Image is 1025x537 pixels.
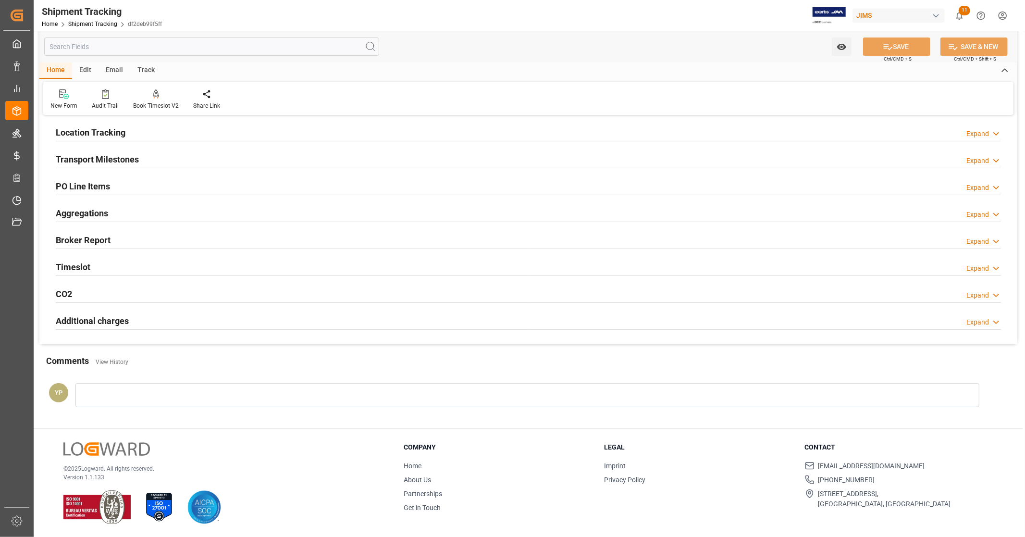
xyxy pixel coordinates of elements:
[56,180,110,193] h2: PO Line Items
[63,442,150,456] img: Logward Logo
[966,317,989,327] div: Expand
[56,126,125,139] h2: Location Tracking
[863,37,930,56] button: SAVE
[42,21,58,27] a: Home
[813,7,846,24] img: Exertis%20JAM%20-%20Email%20Logo.jpg_1722504956.jpg
[966,210,989,220] div: Expand
[970,5,992,26] button: Help Center
[852,6,949,25] button: JIMS
[966,237,989,247] div: Expand
[56,314,129,327] h2: Additional charges
[39,62,72,79] div: Home
[954,55,996,62] span: Ctrl/CMD + Shift + S
[56,207,108,220] h2: Aggregations
[404,442,592,452] h3: Company
[193,101,220,110] div: Share Link
[68,21,117,27] a: Shipment Tracking
[805,442,993,452] h3: Contact
[959,6,970,15] span: 11
[63,464,380,473] p: © 2025 Logward. All rights reserved.
[604,462,626,470] a: Imprint
[604,476,645,484] a: Privacy Policy
[404,476,431,484] a: About Us
[818,461,925,471] span: [EMAIL_ADDRESS][DOMAIN_NAME]
[966,183,989,193] div: Expand
[404,504,441,512] a: Get in Touch
[50,101,77,110] div: New Form
[72,62,99,79] div: Edit
[852,9,945,23] div: JIMS
[966,263,989,274] div: Expand
[56,234,111,247] h2: Broker Report
[55,389,62,396] span: YP
[404,462,421,470] a: Home
[404,490,442,498] a: Partnerships
[966,129,989,139] div: Expand
[832,37,852,56] button: open menu
[63,473,380,482] p: Version 1.1.133
[99,62,130,79] div: Email
[818,489,951,509] span: [STREET_ADDRESS], [GEOGRAPHIC_DATA], [GEOGRAPHIC_DATA]
[133,101,179,110] div: Book Timeslot V2
[187,490,221,524] img: AICPA SOC
[130,62,162,79] div: Track
[92,101,119,110] div: Audit Trail
[966,156,989,166] div: Expand
[949,5,970,26] button: show 11 new notifications
[604,442,792,452] h3: Legal
[96,359,128,365] a: View History
[56,287,72,300] h2: CO2
[46,354,89,367] h2: Comments
[63,490,131,524] img: ISO 9001 & ISO 14001 Certification
[884,55,912,62] span: Ctrl/CMD + S
[42,4,162,19] div: Shipment Tracking
[966,290,989,300] div: Expand
[940,37,1008,56] button: SAVE & NEW
[818,475,875,485] span: [PHONE_NUMBER]
[44,37,379,56] input: Search Fields
[56,261,90,274] h2: Timeslot
[142,490,176,524] img: ISO 27001 Certification
[56,153,139,166] h2: Transport Milestones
